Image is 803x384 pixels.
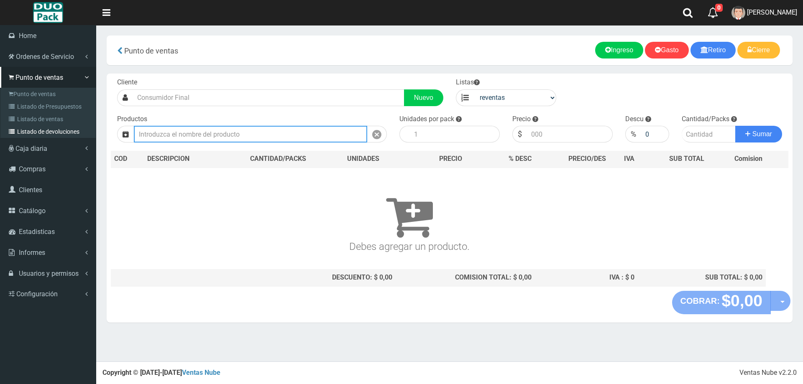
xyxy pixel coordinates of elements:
[641,126,669,142] input: 000
[645,42,689,58] a: Gasto
[568,155,606,163] span: PRECIO/DES
[33,2,63,23] img: Logo grande
[19,32,36,40] span: Home
[19,270,79,277] span: Usuarios y permisos
[731,6,745,20] img: User Image
[182,369,220,376] a: Ventas Nube
[144,151,226,168] th: DES
[624,155,634,163] span: IVA
[682,114,729,124] label: Cantidad/Packs
[739,368,797,378] div: Ventas Nube v2.2.0
[752,130,772,137] span: Sumar
[117,78,137,87] label: Cliente
[641,273,762,282] div: SUB TOTAL: $ 0,00
[3,125,96,138] a: Listado de devoluciones
[747,8,797,16] span: [PERSON_NAME]
[19,207,46,215] span: Catálogo
[117,114,147,124] label: Productos
[16,290,58,298] span: Configuración
[229,273,392,282] div: DESCUENTO: $ 0,00
[682,126,736,142] input: Cantidad
[734,154,762,164] span: Comision
[19,228,55,236] span: Estadisticas
[15,74,63,81] span: Punto de ventas
[19,249,45,257] span: Informes
[124,46,178,55] span: Punto de ventas
[399,114,454,124] label: Unidades por pack
[538,273,634,282] div: IVA : $ 0
[3,100,96,113] a: Listado de Presupuestos
[133,89,404,106] input: Consumidor Final
[102,369,220,376] strong: Copyright © [DATE]-[DATE]
[3,88,96,100] a: Punto de ventas
[735,126,782,142] button: Sumar
[715,4,723,12] span: 0
[439,154,462,164] span: PRECIO
[225,151,330,168] th: CANTIDAD/PACKS
[410,126,500,142] input: 1
[669,154,704,164] span: SUB TOTAL
[330,151,396,168] th: UNIDADES
[114,180,704,252] h3: Debes agregar un producto.
[3,113,96,125] a: Listado de ventas
[456,78,480,87] label: Listas
[690,42,736,58] a: Retiro
[16,53,74,61] span: Ordenes de Servicio
[134,126,367,142] input: Introduzca el nombre del producto
[15,145,47,153] span: Caja diaria
[527,126,613,142] input: 000
[159,155,189,163] span: CRIPCION
[672,291,771,314] button: COBRAR: $0,00
[625,126,641,142] div: %
[595,42,643,58] a: Ingreso
[111,151,144,168] th: COD
[512,114,531,124] label: Precio
[512,126,527,142] div: $
[721,292,762,310] strong: $0,00
[737,42,780,58] a: Cierre
[625,114,644,124] label: Descu
[680,296,720,305] strong: COBRAR:
[404,89,443,106] a: Nuevo
[509,155,532,163] span: % DESC
[19,165,46,173] span: Compras
[19,186,42,194] span: Clientes
[399,273,532,282] div: COMISION TOTAL: $ 0,00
